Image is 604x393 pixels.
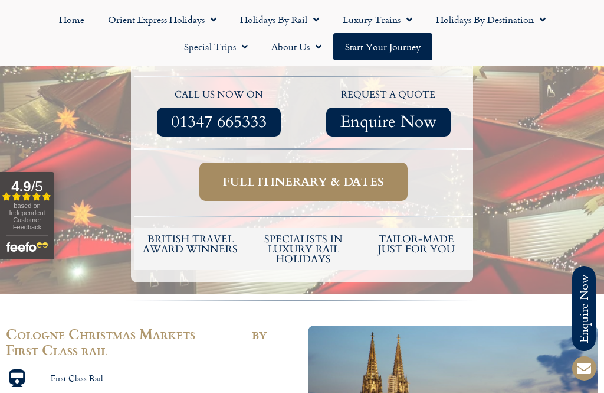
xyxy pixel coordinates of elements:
a: Start your Journey [333,33,432,60]
a: Orient Express Holidays [96,6,228,33]
a: 01347 665333 [157,108,281,137]
span: First Class Rail [48,373,103,384]
a: Luxury Trains [331,6,424,33]
span: 01347 665333 [171,115,267,129]
a: Enquire Now [326,108,451,137]
a: Home [47,6,96,33]
h5: tailor-made just for you [366,234,467,254]
a: Full itinerary & dates [199,163,408,201]
a: Holidays by Destination [424,6,557,33]
a: Special Trips [172,33,260,60]
a: Holidays by Rail [228,6,331,33]
span: Cologne Christmas Markets by First Class rail [6,323,267,360]
h5: British Travel Award winners [140,234,241,254]
p: call us now on [140,87,298,103]
a: About Us [260,33,333,60]
span: Enquire Now [340,115,436,129]
h6: Specialists in luxury rail holidays [253,234,354,264]
nav: Menu [6,6,598,60]
p: request a quote [310,87,468,103]
span: Full itinerary & dates [223,174,384,189]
